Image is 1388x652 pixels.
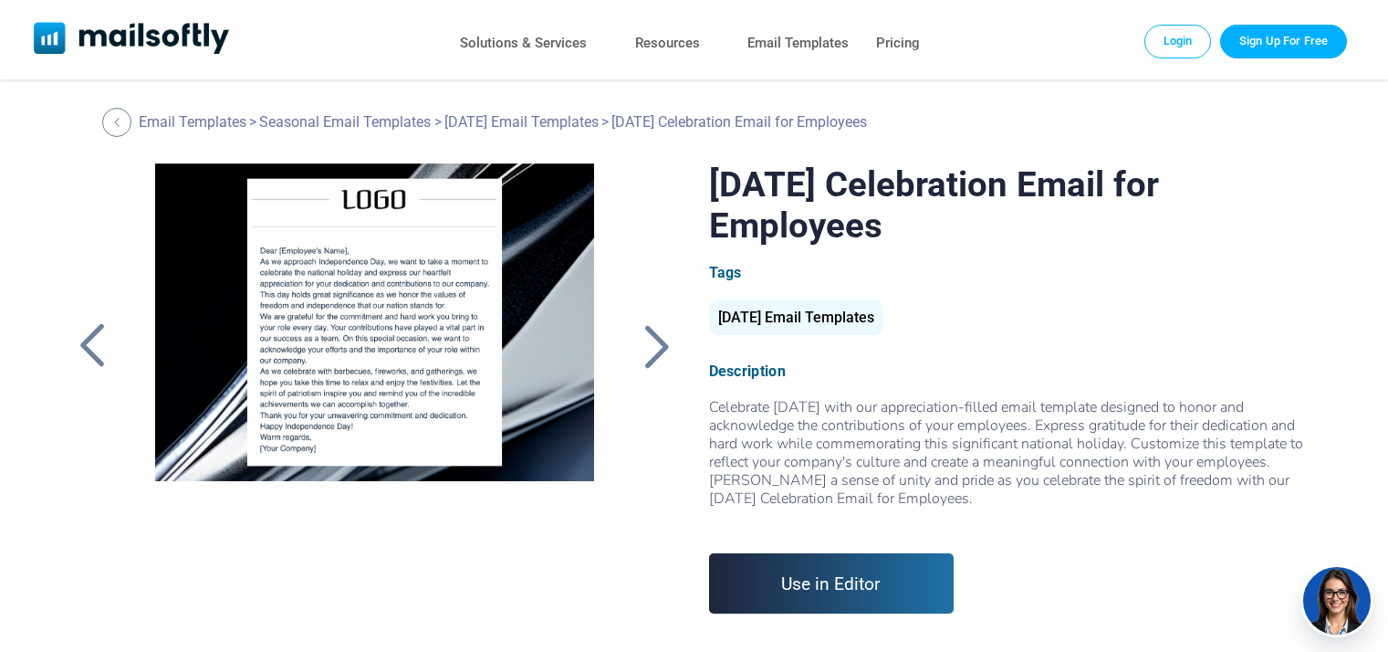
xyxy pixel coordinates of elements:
a: Pricing [876,30,920,57]
a: Solutions & Services [460,30,587,57]
a: Seasonal Email Templates [259,113,431,131]
a: Use in Editor [709,553,955,614]
div: Description [709,363,1319,380]
a: Back [69,322,115,370]
a: [DATE] Email Templates [709,316,883,324]
a: Email Templates [139,113,246,131]
a: Mailsoftly [34,22,230,58]
div: [DATE] Email Templates [709,300,883,335]
a: Login [1144,25,1212,58]
span: Celebrate [DATE] with our appreciation-filled email template designed to honor and acknowledge th... [709,397,1319,526]
a: Resources [635,30,700,57]
a: Back [102,108,136,137]
div: Tags [709,264,1319,281]
h1: [DATE] Celebration Email for Employees [709,163,1319,246]
a: Back [633,322,679,370]
a: [DATE] Email Templates [444,113,599,131]
a: Independence Day Celebration Email for Employees [130,163,619,620]
a: Email Templates [747,30,849,57]
a: Trial [1220,25,1347,58]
